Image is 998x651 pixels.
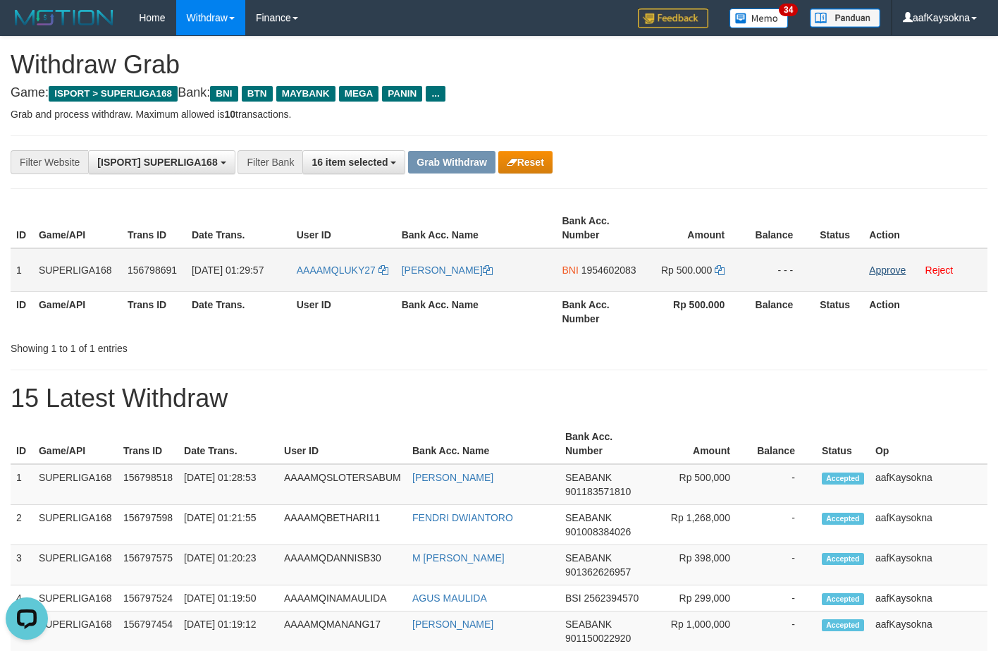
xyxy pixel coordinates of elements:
[653,585,751,612] td: Rp 299,000
[178,424,278,464] th: Date Trans.
[822,619,864,631] span: Accepted
[565,512,612,523] span: SEABANK
[556,208,643,248] th: Bank Acc. Number
[751,464,816,505] td: -
[653,505,751,545] td: Rp 1,268,000
[396,208,557,248] th: Bank Acc. Name
[408,151,495,174] button: Grab Withdraw
[11,208,33,248] th: ID
[242,86,273,102] span: BTN
[11,51,987,79] h1: Withdraw Grab
[278,505,407,545] td: AAAAMQBETHARI11
[11,7,118,28] img: MOTION_logo.png
[11,107,987,121] p: Grab and process withdraw. Maximum allowed is transactions.
[816,424,870,464] th: Status
[779,4,798,16] span: 34
[11,384,987,413] h1: 15 Latest Withdraw
[128,264,177,276] span: 156798691
[870,585,987,612] td: aafKaysokna
[278,585,407,612] td: AAAAMQINAMAULIDA
[186,291,291,331] th: Date Trans.
[581,264,636,276] span: Copy 1954602083 to clipboard
[291,291,396,331] th: User ID
[396,291,557,331] th: Bank Acc. Name
[863,208,987,248] th: Action
[33,248,122,292] td: SUPERLIGA168
[118,505,178,545] td: 156797598
[560,424,653,464] th: Bank Acc. Number
[565,592,581,604] span: BSI
[426,86,445,102] span: ...
[822,513,864,525] span: Accepted
[192,264,264,276] span: [DATE] 01:29:57
[562,264,578,276] span: BNI
[643,291,746,331] th: Rp 500.000
[302,150,405,174] button: 16 item selected
[661,264,712,276] span: Rp 500.000
[565,526,631,537] span: Copy 901008384026 to clipboard
[653,545,751,585] td: Rp 398,000
[178,545,278,585] td: [DATE] 01:20:23
[822,473,864,485] span: Accepted
[118,464,178,505] td: 156798518
[565,566,631,578] span: Copy 901362626957 to clipboard
[238,150,302,174] div: Filter Bank
[498,151,553,174] button: Reset
[746,208,814,248] th: Balance
[412,552,505,564] a: M [PERSON_NAME]
[11,424,33,464] th: ID
[11,291,33,331] th: ID
[653,464,751,505] td: Rp 500,000
[412,472,493,483] a: [PERSON_NAME]
[715,264,725,276] a: Copy 500000 to clipboard
[224,109,235,120] strong: 10
[33,464,118,505] td: SUPERLIGA168
[297,264,388,276] a: AAAAMQLUKY27
[118,585,178,612] td: 156797524
[49,86,178,102] span: ISPORT > SUPERLIGA168
[382,86,422,102] span: PANIN
[178,464,278,505] td: [DATE] 01:28:53
[565,619,612,630] span: SEABANK
[122,291,186,331] th: Trans ID
[412,619,493,630] a: [PERSON_NAME]
[643,208,746,248] th: Amount
[178,505,278,545] td: [DATE] 01:21:55
[746,248,814,292] td: - - -
[210,86,238,102] span: BNI
[11,336,405,355] div: Showing 1 to 1 of 1 entries
[863,291,987,331] th: Action
[870,464,987,505] td: aafKaysokna
[178,585,278,612] td: [DATE] 01:19:50
[402,264,493,276] a: [PERSON_NAME]
[11,464,33,505] td: 1
[407,424,560,464] th: Bank Acc. Name
[869,264,906,276] a: Approve
[412,592,487,604] a: AGUS MAULIDA
[11,86,987,100] h4: Game: Bank:
[870,545,987,585] td: aafKaysokna
[729,8,789,28] img: Button%20Memo.svg
[33,208,122,248] th: Game/API
[11,545,33,585] td: 3
[814,291,863,331] th: Status
[565,633,631,644] span: Copy 901150022920 to clipboard
[565,552,612,564] span: SEABANK
[291,208,396,248] th: User ID
[118,424,178,464] th: Trans ID
[814,208,863,248] th: Status
[810,8,880,28] img: panduan.png
[97,157,217,168] span: [ISPORT] SUPERLIGA168
[751,545,816,585] td: -
[751,585,816,612] td: -
[278,424,407,464] th: User ID
[565,486,631,497] span: Copy 901183571810 to clipboard
[412,512,513,523] a: FENDRI DWIANTORO
[6,6,48,48] button: Open LiveChat chat widget
[751,424,816,464] th: Balance
[186,208,291,248] th: Date Trans.
[33,291,122,331] th: Game/API
[556,291,643,331] th: Bank Acc. Number
[584,592,639,604] span: Copy 2562394570 to clipboard
[122,208,186,248] th: Trans ID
